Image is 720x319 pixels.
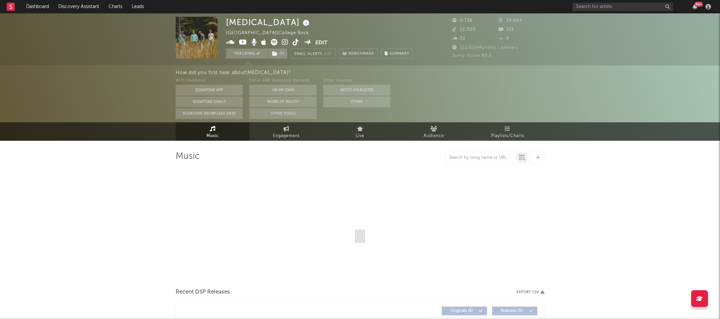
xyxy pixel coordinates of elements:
[176,97,243,107] button: Sodatone Emails
[349,50,374,58] span: Benchmark
[693,4,697,9] button: 99+
[176,69,720,77] div: How did you first hear about [MEDICAL_DATA] ?
[498,18,522,23] span: 29,664
[226,49,268,59] button: Tracking
[695,2,703,7] div: 99 +
[452,27,476,32] span: 16,000
[176,122,249,141] a: Music
[249,108,316,119] button: Other Tools
[226,17,311,28] div: [MEDICAL_DATA]
[517,290,544,294] button: Export CSV
[452,37,465,41] span: 33
[397,122,471,141] a: Audience
[381,49,413,59] button: Summary
[176,288,230,296] span: Recent DSP Releases
[491,132,524,140] span: Playlists/Charts
[206,132,219,140] span: Music
[176,85,243,95] button: Sodatone App
[452,54,492,58] span: Jump Score: 83.9
[176,108,243,119] button: Sodatone Snowflake Data
[446,309,477,313] span: Originals ( 6 )
[323,122,397,141] a: Live
[424,132,444,140] span: Audience
[273,132,300,140] span: Engagement
[446,155,517,161] input: Search by song name or URL
[339,49,378,59] a: Benchmark
[496,309,527,313] span: Features ( 0 )
[356,132,364,140] span: Live
[324,52,332,56] em: Off
[291,49,336,59] button: Email AlertsOff
[249,85,316,95] button: On My Own
[389,52,409,56] span: Summary
[452,46,519,50] span: 152,659 Monthly Listeners
[268,49,287,59] button: (1)
[249,122,323,141] a: Engagement
[492,307,537,315] button: Features(0)
[323,85,390,95] button: Artist on Roster
[176,77,243,85] div: With Sodatone
[226,29,317,37] div: [GEOGRAPHIC_DATA] | College Rock
[249,97,316,107] button: Word Of Mouth
[573,3,673,11] input: Search for artists
[315,39,327,47] button: Edit
[498,27,514,32] span: 321
[442,307,487,315] button: Originals(6)
[471,122,544,141] a: Playlists/Charts
[498,37,509,41] span: 9
[323,97,390,107] button: Other
[452,18,473,23] span: 9,738
[249,77,316,85] div: Other A&R Discovery Methods
[323,77,390,85] div: Other Sources
[268,49,288,59] span: ( 1 )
